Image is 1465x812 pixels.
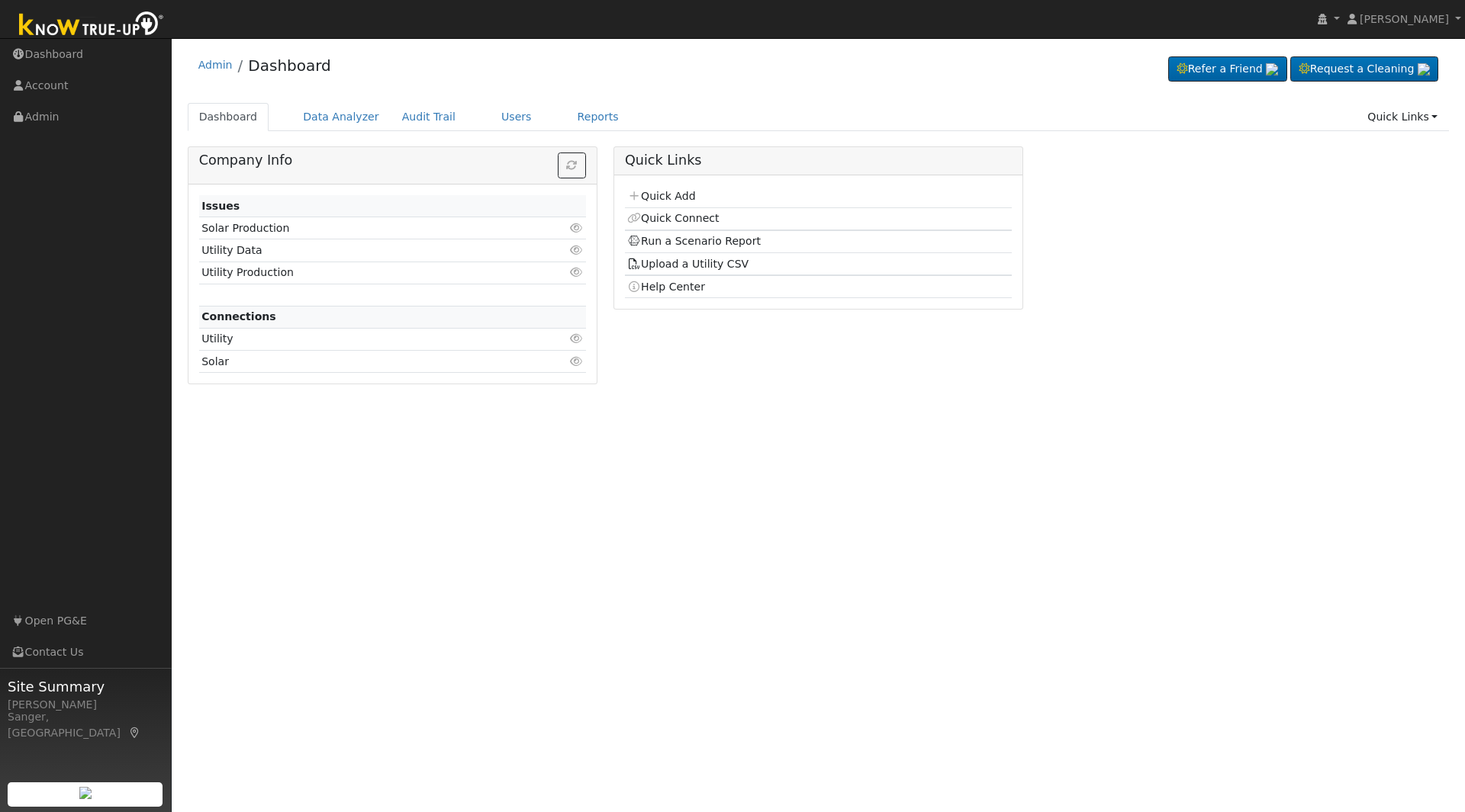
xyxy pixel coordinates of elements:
a: Help Center [627,281,705,293]
span: [PERSON_NAME] [1360,13,1449,25]
td: Solar Production [199,217,523,239]
i: Click to view [570,356,584,367]
a: Dashboard [248,56,331,75]
a: Quick Links [1356,103,1449,131]
span: Site Summary [8,676,163,697]
h5: Quick Links [625,152,1012,168]
div: [PERSON_NAME] [8,697,163,713]
h5: Company Info [199,152,586,168]
td: Utility Production [199,262,523,284]
a: Run a Scenario Report [627,235,761,247]
a: Quick Add [627,190,695,202]
img: retrieve [1418,63,1430,75]
i: Click to view [570,267,584,278]
a: Refer a Friend [1168,56,1287,82]
a: Quick Connect [627,212,719,224]
a: Data Analyzer [291,103,391,131]
i: Click to view [570,245,584,255]
a: Dashboard [188,103,269,131]
div: Sanger, [GEOGRAPHIC_DATA] [8,709,163,741]
a: Request a Cleaning [1290,56,1438,82]
img: retrieve [1266,63,1278,75]
strong: Issues [201,200,240,212]
td: Utility [199,328,523,350]
i: Click to view [570,223,584,233]
a: Upload a Utility CSV [627,258,749,270]
strong: Connections [201,310,276,323]
a: Reports [566,103,630,131]
a: Map [128,727,142,739]
img: Know True-Up [11,8,172,43]
img: retrieve [79,787,92,799]
a: Users [490,103,543,131]
td: Solar [199,351,523,373]
i: Click to view [570,333,584,344]
a: Admin [198,59,233,71]
a: Audit Trail [391,103,467,131]
td: Utility Data [199,239,523,262]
